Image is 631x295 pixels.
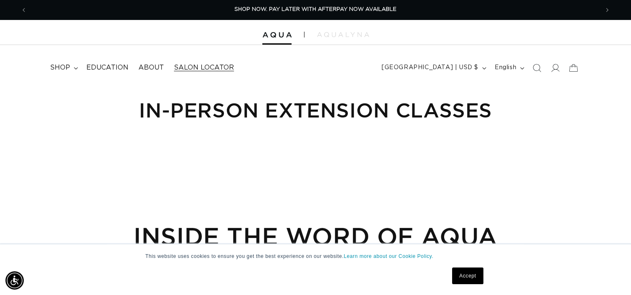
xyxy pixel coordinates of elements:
img: aqualyna.com [317,32,369,37]
summary: Search [528,59,546,77]
img: Aqua Hair Extensions [262,32,292,38]
a: Accept [452,267,483,284]
span: English [495,63,516,72]
button: English [490,60,528,76]
h2: INSIDE THE WORD OF AQUA [50,222,581,250]
span: shop [50,63,70,72]
span: Education [86,63,128,72]
h1: In-Person Extension Classes [50,97,581,123]
div: Accessibility Menu [5,271,24,290]
button: [GEOGRAPHIC_DATA] | USD $ [377,60,490,76]
button: Next announcement [598,2,616,18]
iframe: Chat Widget [589,255,631,295]
span: Salon Locator [174,63,234,72]
span: SHOP NOW. PAY LATER WITH AFTERPAY NOW AVAILABLE [234,7,397,12]
a: About [133,58,169,77]
a: Learn more about our Cookie Policy. [344,253,433,259]
p: This website uses cookies to ensure you get the best experience on our website. [146,252,486,260]
a: Salon Locator [169,58,239,77]
button: Previous announcement [15,2,33,18]
a: Education [81,58,133,77]
span: [GEOGRAPHIC_DATA] | USD $ [382,63,478,72]
span: About [138,63,164,72]
summary: shop [45,58,81,77]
